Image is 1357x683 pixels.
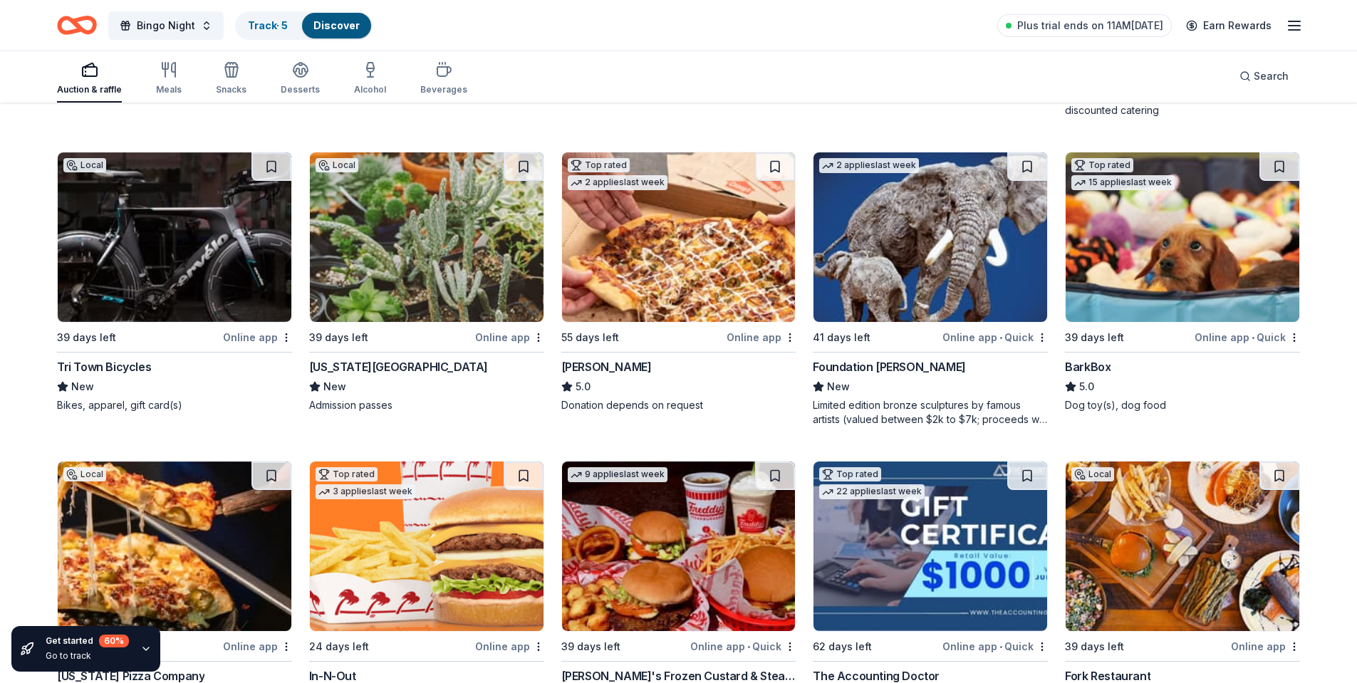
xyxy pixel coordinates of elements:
[309,329,368,346] div: 39 days left
[568,467,667,482] div: 9 applies last week
[942,328,1048,346] div: Online app Quick
[71,378,94,395] span: New
[1065,329,1124,346] div: 39 days left
[46,650,129,662] div: Go to track
[1079,378,1094,395] span: 5.0
[561,398,796,412] div: Donation depends on request
[57,358,151,375] div: Tri Town Bicycles
[1017,17,1163,34] span: Plus trial ends on 11AM[DATE]
[942,637,1048,655] div: Online app Quick
[309,358,488,375] div: [US_STATE][GEOGRAPHIC_DATA]
[99,635,129,647] div: 60 %
[58,462,291,631] img: Image for Idaho Pizza Company
[1066,152,1299,322] img: Image for BarkBox
[561,329,619,346] div: 55 days left
[1071,175,1175,190] div: 15 applies last week
[354,56,386,103] button: Alcohol
[313,19,360,31] a: Discover
[309,398,544,412] div: Admission passes
[57,398,292,412] div: Bikes, apparel, gift card(s)
[57,9,97,42] a: Home
[281,56,320,103] button: Desserts
[813,638,872,655] div: 62 days left
[1252,332,1254,343] span: •
[420,56,467,103] button: Beverages
[309,638,369,655] div: 24 days left
[309,152,544,412] a: Image for Idaho Botanical GardenLocal39 days leftOnline app[US_STATE][GEOGRAPHIC_DATA]NewAdmissio...
[568,175,667,190] div: 2 applies last week
[813,358,965,375] div: Foundation [PERSON_NAME]
[813,462,1047,631] img: Image for The Accounting Doctor
[223,328,292,346] div: Online app
[1177,13,1280,38] a: Earn Rewards
[316,484,415,499] div: 3 applies last week
[562,152,796,322] img: Image for Casey's
[1254,68,1289,85] span: Search
[316,158,358,172] div: Local
[813,152,1047,322] img: Image for Foundation Michelangelo
[216,56,246,103] button: Snacks
[999,332,1002,343] span: •
[1065,152,1300,412] a: Image for BarkBoxTop rated15 applieslast week39 days leftOnline app•QuickBarkBox5.0Dog toy(s), do...
[1065,89,1300,118] div: Gift card(s), free chicken sandwich card(s), discounted catering
[561,638,620,655] div: 39 days left
[223,637,292,655] div: Online app
[156,84,182,95] div: Meals
[813,152,1048,427] a: Image for Foundation Michelangelo2 applieslast week41 days leftOnline app•QuickFoundation [PERSON...
[248,19,288,31] a: Track· 5
[1195,328,1300,346] div: Online app Quick
[475,637,544,655] div: Online app
[235,11,373,40] button: Track· 5Discover
[1065,358,1111,375] div: BarkBox
[63,467,106,481] div: Local
[727,328,796,346] div: Online app
[997,14,1172,37] a: Plus trial ends on 11AM[DATE]
[46,635,129,647] div: Get started
[137,17,195,34] span: Bingo Night
[1231,637,1300,655] div: Online app
[108,11,224,40] button: Bingo Night
[819,158,919,173] div: 2 applies last week
[57,56,122,103] button: Auction & raffle
[576,378,591,395] span: 5.0
[57,329,116,346] div: 39 days left
[354,84,386,95] div: Alcohol
[1071,158,1133,172] div: Top rated
[690,637,796,655] div: Online app Quick
[561,152,796,412] a: Image for Casey'sTop rated2 applieslast week55 days leftOnline app[PERSON_NAME]5.0Donation depend...
[1228,62,1300,90] button: Search
[420,84,467,95] div: Beverages
[568,158,630,172] div: Top rated
[216,84,246,95] div: Snacks
[819,484,925,499] div: 22 applies last week
[1071,467,1114,481] div: Local
[57,152,292,412] a: Image for Tri Town BicyclesLocal39 days leftOnline appTri Town BicyclesNewBikes, apparel, gift ca...
[156,56,182,103] button: Meals
[475,328,544,346] div: Online app
[58,152,291,322] img: Image for Tri Town Bicycles
[310,152,544,322] img: Image for Idaho Botanical Garden
[813,329,870,346] div: 41 days left
[561,358,652,375] div: [PERSON_NAME]
[819,467,881,481] div: Top rated
[310,462,544,631] img: Image for In-N-Out
[1066,462,1299,631] img: Image for Fork Restaurant
[1065,398,1300,412] div: Dog toy(s), dog food
[999,641,1002,652] span: •
[63,158,106,172] div: Local
[1065,638,1124,655] div: 39 days left
[57,84,122,95] div: Auction & raffle
[813,398,1048,427] div: Limited edition bronze sculptures by famous artists (valued between $2k to $7k; proceeds will spl...
[827,378,850,395] span: New
[316,467,378,481] div: Top rated
[562,462,796,631] img: Image for Freddy's Frozen Custard & Steakburgers
[281,84,320,95] div: Desserts
[323,378,346,395] span: New
[747,641,750,652] span: •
